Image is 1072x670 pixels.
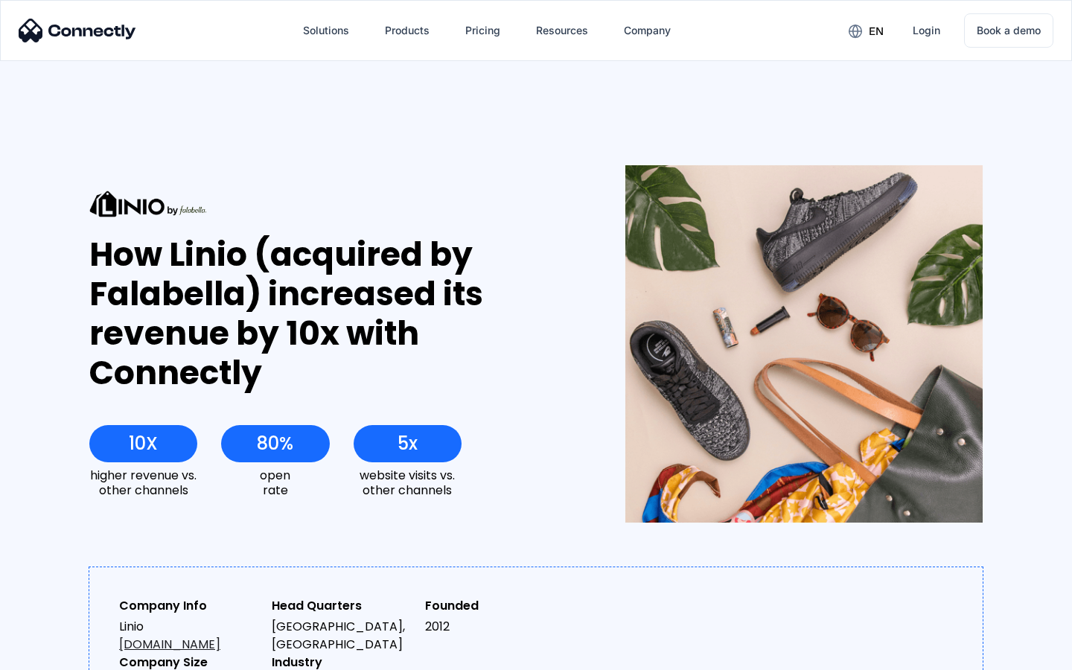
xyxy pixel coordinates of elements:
a: Pricing [453,13,512,48]
div: Company Info [119,597,260,615]
div: 2012 [425,618,566,636]
img: Connectly Logo [19,19,136,42]
div: Company [612,13,683,48]
div: Head Quarters [272,597,412,615]
div: Linio [119,618,260,654]
a: Book a demo [964,13,1053,48]
div: 10X [129,433,158,454]
ul: Language list [30,644,89,665]
div: Resources [536,20,588,41]
div: Login [913,20,940,41]
aside: Language selected: English [15,644,89,665]
div: en [869,21,884,42]
div: [GEOGRAPHIC_DATA], [GEOGRAPHIC_DATA] [272,618,412,654]
div: en [837,19,895,42]
div: Products [385,20,430,41]
div: 80% [257,433,293,454]
div: open rate [221,468,329,497]
div: Solutions [303,20,349,41]
div: higher revenue vs. other channels [89,468,197,497]
div: Solutions [291,13,361,48]
div: Resources [524,13,600,48]
div: Products [373,13,441,48]
div: Founded [425,597,566,615]
div: How Linio (acquired by Falabella) increased its revenue by 10x with Connectly [89,235,571,392]
div: website visits vs. other channels [354,468,462,497]
a: Login [901,13,952,48]
a: [DOMAIN_NAME] [119,636,220,653]
div: Pricing [465,20,500,41]
div: Company [624,20,671,41]
div: 5x [398,433,418,454]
